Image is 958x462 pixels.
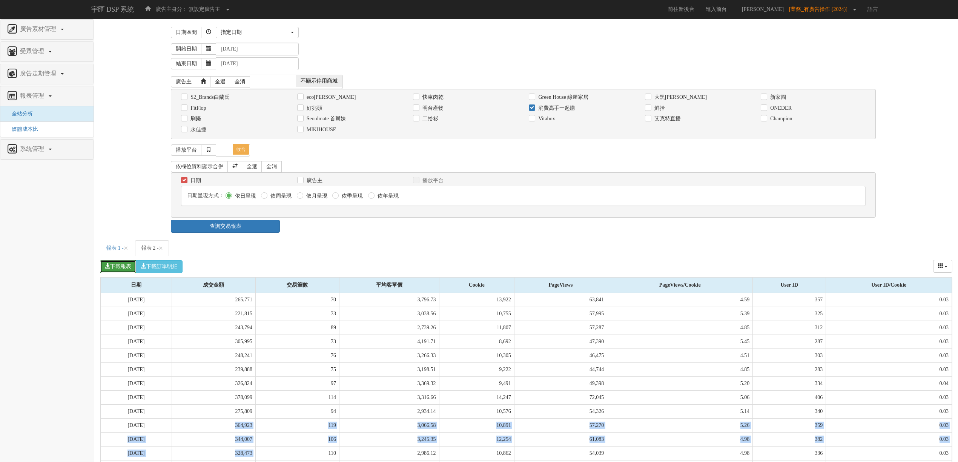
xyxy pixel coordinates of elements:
td: 10,862 [439,446,514,460]
label: 依日呈現 [233,192,256,200]
td: 3,796.73 [339,293,439,307]
label: MIKIHOUSE [305,126,336,134]
label: 大黑[PERSON_NAME] [652,94,707,101]
td: 57,995 [514,307,607,321]
span: × [158,244,163,253]
button: Close [124,244,128,252]
td: 10,891 [439,418,514,432]
label: Vitabox [536,115,555,123]
td: 344,007 [172,432,255,446]
label: ONEDER [768,104,792,112]
button: Close [158,244,163,252]
button: 下載報表 [100,260,136,273]
td: 3,066.58 [339,418,439,432]
span: 收合 [233,144,249,155]
td: 70 [255,293,339,307]
label: 新家園 [768,94,786,101]
td: [DATE] [101,293,172,307]
td: 334 [753,376,826,390]
div: 指定日期 [221,29,289,36]
td: 3,316.66 [339,390,439,404]
a: 全消 [261,161,282,172]
td: 44,744 [514,362,607,376]
span: 系統管理 [18,146,48,152]
a: 全站分析 [6,111,33,117]
td: 4,191.71 [339,335,439,348]
span: 不顯示停用商城 [296,75,342,87]
td: 340 [753,404,826,418]
td: [DATE] [101,390,172,404]
td: 57,270 [514,418,607,432]
a: 報表管理 [6,90,88,102]
td: 72,045 [514,390,607,404]
td: 0.03 [826,362,952,376]
td: 357 [753,293,826,307]
td: 89 [255,321,339,335]
td: 3,266.33 [339,348,439,362]
td: [DATE] [101,348,172,362]
td: 11,807 [439,321,514,335]
td: 0.03 [826,404,952,418]
td: 46,475 [514,348,607,362]
td: 47,390 [514,335,607,348]
td: 114 [255,390,339,404]
td: 13,922 [439,293,514,307]
span: 無設定廣告主 [189,6,220,12]
span: 日期呈現方式： [187,193,224,198]
a: 廣告走期管理 [6,68,88,80]
label: 好兆頭 [305,104,322,112]
td: 110 [255,446,339,460]
td: 287 [753,335,826,348]
td: 0.03 [826,418,952,432]
label: 刷樂 [189,115,201,123]
label: 依季呈現 [340,192,363,200]
td: [DATE] [101,362,172,376]
span: 廣告主身分： [156,6,187,12]
td: 336 [753,446,826,460]
label: eco[PERSON_NAME] [305,94,356,101]
label: S2_Brands白蘭氏 [189,94,229,101]
label: 艾克特直播 [652,115,681,123]
label: 永佳捷 [189,126,206,134]
td: 4.85 [607,321,753,335]
td: 305,995 [172,335,255,348]
td: 10,755 [439,307,514,321]
td: [DATE] [101,321,172,335]
label: 明台產物 [421,104,444,112]
a: 全選 [210,76,230,87]
td: [DATE] [101,418,172,432]
label: 依周呈現 [269,192,292,200]
label: Champion [768,115,792,123]
label: 二拾衫 [421,115,438,123]
td: 5.39 [607,307,753,321]
button: 下載訂單明細 [136,260,183,273]
a: 報表 2 - [135,240,169,256]
td: 119 [255,418,339,432]
td: 10,305 [439,348,514,362]
td: 14,247 [439,390,514,404]
td: 239,888 [172,362,255,376]
td: 3,245.35 [339,432,439,446]
a: 全選 [242,161,262,172]
td: 73 [255,335,339,348]
label: 依年呈現 [376,192,399,200]
label: FitFlop [189,104,206,112]
td: 0.03 [826,321,952,335]
td: 73 [255,307,339,321]
td: 9,222 [439,362,514,376]
div: 成交金額 [172,278,255,293]
a: 查詢交易報表 [171,220,280,233]
td: 5.20 [607,376,753,390]
td: 3,369.32 [339,376,439,390]
td: [DATE] [101,404,172,418]
td: 359 [753,418,826,432]
label: 依月呈現 [304,192,327,200]
div: Cookie [439,278,514,293]
td: 0.03 [826,293,952,307]
td: 5.14 [607,404,753,418]
div: Columns [933,260,953,273]
td: 4.59 [607,293,753,307]
td: 221,815 [172,307,255,321]
td: 9,491 [439,376,514,390]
